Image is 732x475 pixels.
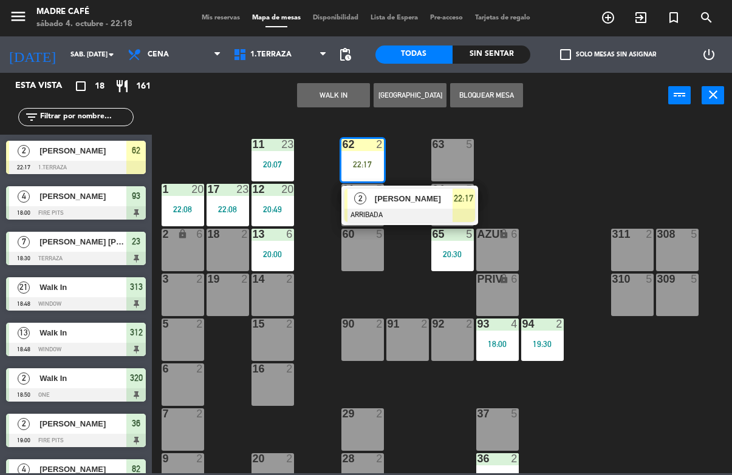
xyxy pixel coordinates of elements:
div: 5 [511,408,518,419]
div: 22:08 [207,205,249,214]
div: AZUL [477,229,478,240]
div: 90 [343,318,343,329]
div: 309 [657,274,658,285]
div: 2 [286,363,293,374]
input: Filtrar por nombre... [39,110,133,124]
div: 2 [241,229,248,240]
div: 22:08 [162,205,204,214]
i: power_input [672,87,687,102]
span: 93 [132,189,140,203]
div: 2 [376,318,383,329]
span: 4 [18,190,30,203]
span: [PERSON_NAME] [39,144,126,157]
div: 19:30 [521,340,564,348]
span: 2 [18,145,30,157]
span: 2 [18,372,30,385]
div: 36 [477,453,478,464]
span: [PERSON_NAME] [PERSON_NAME] [PERSON_NAME] [39,235,126,248]
span: [PERSON_NAME] [39,417,126,430]
div: 92 [433,318,433,329]
div: 61 [343,184,343,195]
div: 2 [286,318,293,329]
i: lock [177,229,188,239]
div: 2 [196,408,204,419]
div: 2 [196,453,204,464]
div: 2 [196,363,204,374]
div: 2 [241,274,248,285]
span: 22:17 [454,191,473,206]
i: close [706,87,720,102]
div: sábado 4. octubre - 22:18 [36,18,132,30]
div: 62 [343,139,343,150]
div: 20:49 [251,205,294,214]
span: Cena [148,50,169,59]
div: Sin sentar [453,45,530,64]
button: power_input [668,86,691,104]
div: 63 [433,139,433,150]
div: 5 [466,229,473,240]
div: 65 [433,229,433,240]
div: 22:17 [341,160,384,169]
div: 91 [388,318,388,329]
div: Todas [375,45,453,64]
div: 5 [466,184,473,195]
span: check_box_outline_blank [560,49,571,60]
button: close [702,86,724,104]
i: lock [499,229,509,239]
span: Walk In [39,372,126,385]
button: [GEOGRAPHIC_DATA] [374,83,446,107]
button: menu [9,7,27,30]
i: exit_to_app [634,10,648,25]
div: PRIV [477,274,478,285]
div: 2 [646,229,653,240]
span: 313 [130,280,143,294]
div: 20:00 [251,250,294,258]
div: 64 [433,184,433,195]
div: 2 [196,318,204,329]
span: 23 [132,234,140,249]
span: WALK IN [624,7,657,28]
div: 5 [376,184,383,195]
span: Reserva especial [657,7,690,28]
div: 28 [343,453,343,464]
div: 5 [691,274,698,285]
div: 5 [691,229,698,240]
i: menu [9,7,27,25]
div: 23 [236,184,248,195]
span: 312 [130,325,143,340]
div: Esta vista [6,79,87,93]
span: 13 [18,327,30,339]
i: arrow_drop_down [104,47,118,62]
div: 2 [466,318,473,329]
i: add_circle_outline [601,10,615,25]
div: 4 [511,318,518,329]
button: Bloquear Mesa [450,83,523,107]
div: 2 [421,318,428,329]
div: Madre Café [36,6,132,18]
i: crop_square [74,79,88,93]
span: 161 [136,79,151,93]
span: Tarjetas de regalo [469,15,536,21]
div: 311 [612,229,613,240]
span: 2 [18,418,30,430]
span: Pre-acceso [424,15,469,21]
span: 320 [130,371,143,385]
div: 6 [511,229,518,240]
div: 6 [196,229,204,240]
div: 5 [646,274,653,285]
div: 6 [511,274,518,285]
span: [PERSON_NAME] [39,190,126,203]
label: Solo mesas sin asignar [560,49,656,60]
div: 29 [343,408,343,419]
div: 18:00 [476,340,519,348]
div: 2 [286,453,293,464]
